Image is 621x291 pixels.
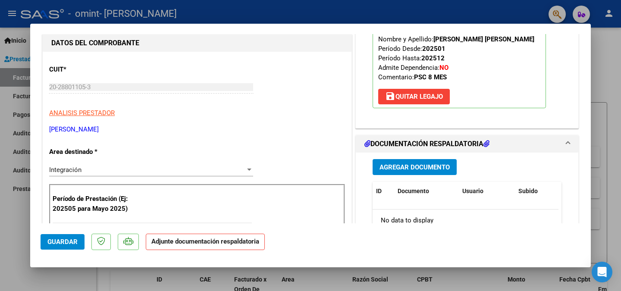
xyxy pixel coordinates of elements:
strong: NO [439,64,448,72]
span: Guardar [47,238,78,246]
datatable-header-cell: Documento [394,182,459,200]
strong: 202512 [421,54,445,62]
p: CUIT [49,65,138,75]
span: Integración [49,166,82,174]
div: No data to display [373,210,558,231]
span: Documento [398,188,429,194]
datatable-header-cell: Subido [515,182,558,200]
button: Guardar [41,234,85,250]
span: Agregar Documento [379,163,450,171]
strong: Adjunte documentación respaldatoria [151,238,259,245]
strong: PSC 8 MES [414,73,447,81]
datatable-header-cell: Usuario [459,182,515,200]
p: Area destinado * [49,147,138,157]
button: Quitar Legajo [378,89,450,104]
datatable-header-cell: ID [373,182,394,200]
strong: 202501 [422,45,445,53]
p: [PERSON_NAME] [49,125,345,135]
p: Período de Prestación (Ej: 202505 para Mayo 2025) [53,194,139,213]
button: Agregar Documento [373,159,457,175]
div: Open Intercom Messenger [592,262,612,282]
span: Comentario: [378,73,447,81]
span: Subido [518,188,538,194]
datatable-header-cell: Acción [558,182,601,200]
span: ANALISIS PRESTADOR [49,109,115,117]
strong: [PERSON_NAME] [PERSON_NAME] [433,35,534,43]
mat-expansion-panel-header: DOCUMENTACIÓN RESPALDATORIA [356,135,578,153]
span: ID [376,188,382,194]
h1: DOCUMENTACIÓN RESPALDATORIA [364,139,489,149]
mat-icon: save [385,91,395,101]
strong: DATOS DEL COMPROBANTE [51,39,139,47]
span: Usuario [462,188,483,194]
span: Quitar Legajo [385,93,443,100]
